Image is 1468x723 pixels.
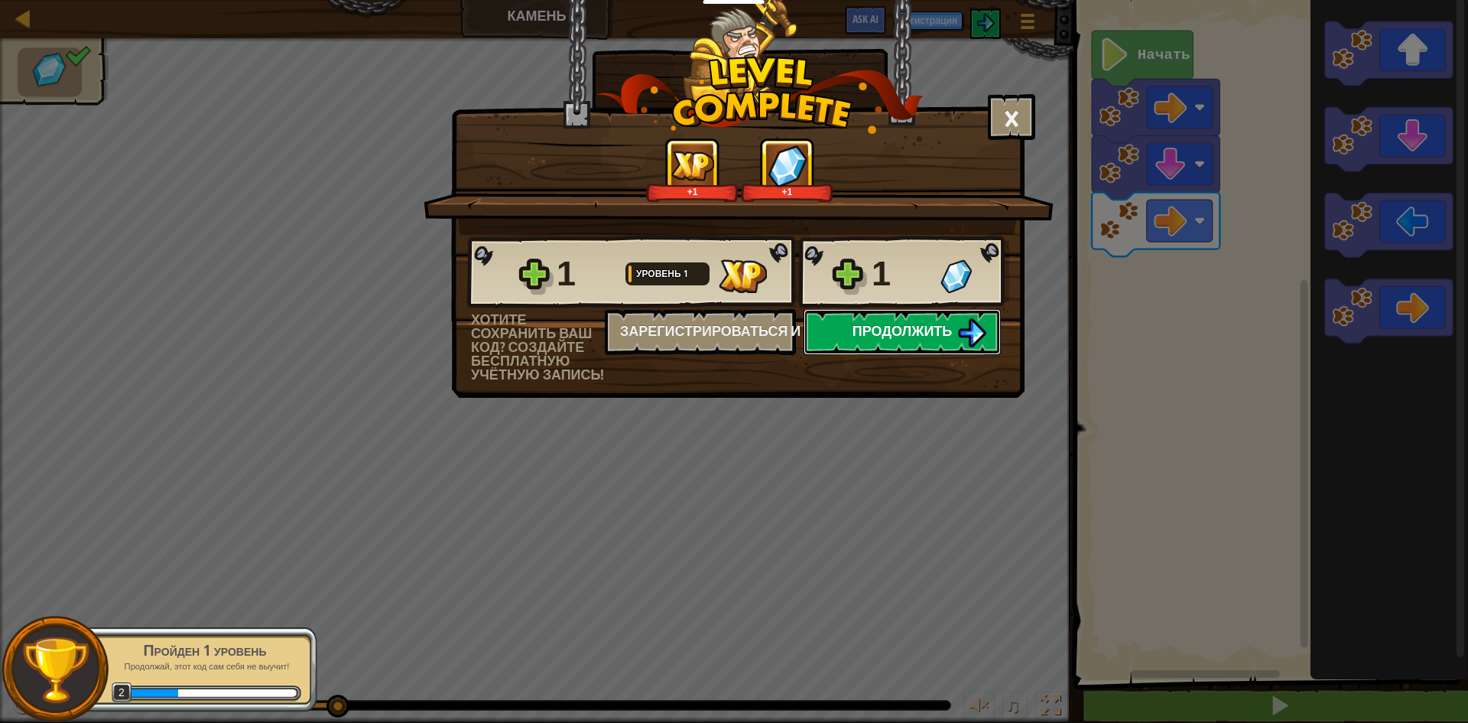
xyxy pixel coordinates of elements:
[804,309,1001,355] button: Продолжить
[649,186,736,197] div: +1
[988,94,1035,140] button: ×
[109,661,301,673] p: Продолжай, этот код сам себя не выучит!
[605,309,796,355] button: Зарегистрироваться и сохранить
[940,259,972,293] img: Самоцветов получено
[596,57,924,134] img: level_complete.png
[684,267,688,280] span: 1
[557,249,616,298] div: 1
[744,186,830,197] div: +1
[872,249,931,298] div: 1
[671,151,714,181] img: Опыта получено
[471,313,605,382] div: Хотите сохранить ваш код? Создайте бесплатную учётную запись!
[853,321,953,340] span: Продолжить
[109,640,301,661] div: Пройден 1 уровень
[636,267,684,280] span: Уровень
[112,682,132,703] span: 2
[768,145,807,187] img: Самоцветов получено
[957,318,986,347] img: Продолжить
[719,259,767,293] img: Опыта получено
[21,635,90,705] img: trophy.png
